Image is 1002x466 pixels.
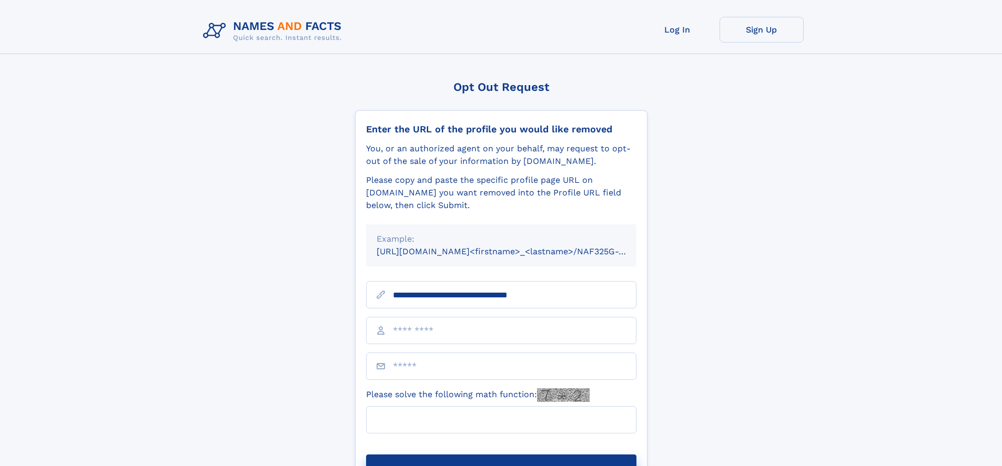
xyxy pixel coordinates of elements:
a: Sign Up [720,17,804,43]
div: You, or an authorized agent on your behalf, may request to opt-out of the sale of your informatio... [366,142,636,168]
a: Log In [635,17,720,43]
div: Example: [377,233,626,245]
small: [URL][DOMAIN_NAME]<firstname>_<lastname>/NAF325G-xxxxxxxx [377,246,656,256]
div: Enter the URL of the profile you would like removed [366,123,636,135]
label: Please solve the following math function: [366,388,590,402]
div: Please copy and paste the specific profile page URL on [DOMAIN_NAME] you want removed into the Pr... [366,174,636,212]
img: Logo Names and Facts [199,17,350,45]
div: Opt Out Request [355,80,647,94]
